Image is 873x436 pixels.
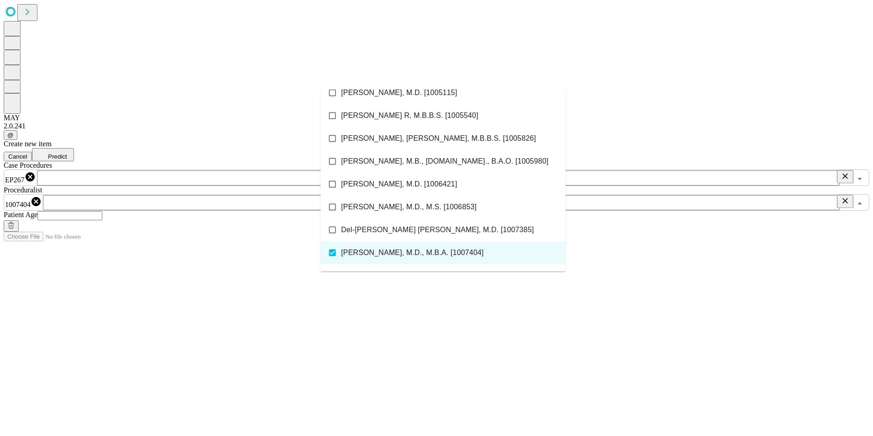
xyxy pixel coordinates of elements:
button: Cancel [4,152,32,161]
span: Create new item [4,140,52,148]
span: EP267 [5,176,25,184]
span: [PERSON_NAME], M.D. [1005115] [341,87,457,98]
div: 2.0.241 [4,122,869,130]
div: 1007404 [5,196,42,209]
span: [PERSON_NAME] R, M.B.B.S. [1005540] [341,110,478,121]
span: [PERSON_NAME], M.D., M.B.A. [1007404] [341,247,484,258]
span: Proceduralist [4,186,42,194]
button: @ [4,130,17,140]
span: Patient Age [4,211,37,218]
span: [PERSON_NAME], M.D. [1007525] [341,270,457,281]
div: MAY [4,114,869,122]
button: Close [853,197,866,210]
span: [PERSON_NAME], M.D., M.S. [1006853] [341,202,477,213]
button: Predict [32,148,74,161]
span: @ [7,132,14,138]
span: Cancel [8,153,27,160]
button: Open [853,173,866,186]
span: [PERSON_NAME], M.D. [1006421] [341,179,457,190]
span: [PERSON_NAME], [PERSON_NAME], M.B.B.S. [1005826] [341,133,536,144]
span: Predict [48,153,67,160]
button: Clear [837,170,853,183]
span: [PERSON_NAME], M.B., [DOMAIN_NAME]., B.A.O. [1005980] [341,156,548,167]
button: Clear [837,195,853,208]
span: Scheduled Procedure [4,161,52,169]
span: 1007404 [5,201,31,208]
span: Del-[PERSON_NAME] [PERSON_NAME], M.D. [1007385] [341,224,534,235]
div: EP267 [5,171,36,184]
